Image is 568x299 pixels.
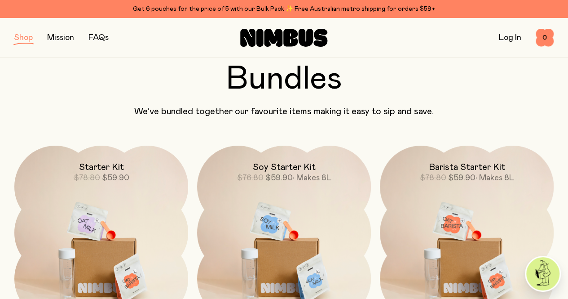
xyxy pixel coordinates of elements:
[526,257,559,290] img: agent
[47,34,74,42] a: Mission
[448,174,476,182] span: $59.90
[265,174,293,182] span: $59.90
[237,174,264,182] span: $76.80
[14,106,554,117] p: We’ve bundled together our favourite items making it easy to sip and save.
[74,174,100,182] span: $78.80
[536,29,554,47] button: 0
[253,162,316,173] h2: Soy Starter Kit
[14,4,554,14] div: Get 6 pouches for the price of 5 with our Bulk Pack ✨ Free Australian metro shipping for orders $59+
[88,34,109,42] a: FAQs
[429,162,505,173] h2: Barista Starter Kit
[476,174,514,182] span: • Makes 8L
[14,63,554,95] h2: Bundles
[499,34,521,42] a: Log In
[79,162,124,173] h2: Starter Kit
[420,174,446,182] span: $78.80
[293,174,331,182] span: • Makes 8L
[102,174,129,182] span: $59.90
